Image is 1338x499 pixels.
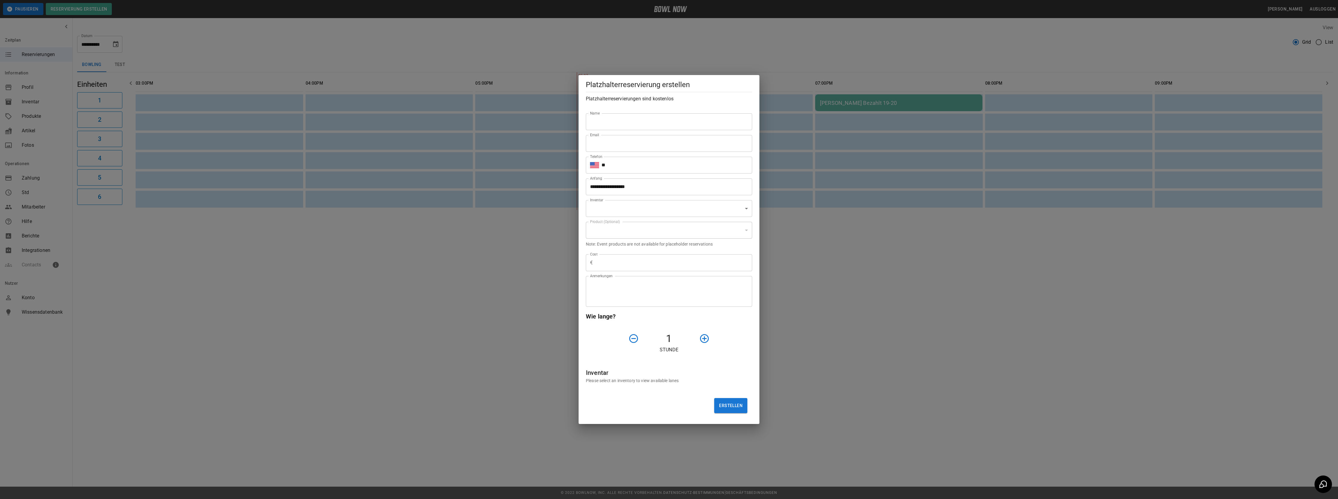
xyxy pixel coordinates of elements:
button: Erstellen [714,398,747,413]
p: € [590,259,593,266]
div: ​ [586,200,752,217]
input: Choose date, selected date is Sep 16, 2025 [586,178,748,195]
button: Select country [590,161,599,170]
div: ​ [586,222,752,239]
p: Please select an inventory to view available lanes [586,378,752,384]
h6: Wie lange? [586,312,752,321]
h4: 1 [641,332,697,345]
p: Stunde [586,346,752,353]
h5: Platzhalterreservierung erstellen [586,80,752,89]
p: Note: Event products are not available for placeholder reservations [586,241,752,247]
label: Telefon [590,154,602,159]
h6: Inventar [586,368,752,378]
h6: Platzhalterreservierungen sind kostenlos [586,95,752,103]
label: Anfang [590,176,602,181]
